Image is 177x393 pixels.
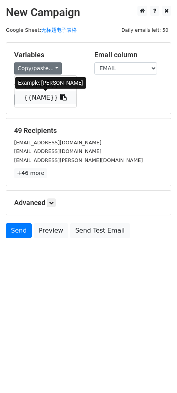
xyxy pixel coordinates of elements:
iframe: Chat Widget [138,355,177,393]
a: {{EMAIL}} [14,79,76,91]
span: Daily emails left: 50 [119,26,171,35]
a: Send [6,223,32,238]
a: Daily emails left: 50 [119,27,171,33]
a: {{NAME}} [14,91,76,104]
a: +46 more [14,168,47,178]
div: Example: [PERSON_NAME] [15,77,86,89]
h5: Advanced [14,198,163,207]
a: Send Test Email [70,223,130,238]
small: [EMAIL_ADDRESS][PERSON_NAME][DOMAIN_NAME] [14,157,143,163]
a: 无标题电子表格 [41,27,77,33]
a: Copy/paste... [14,62,62,75]
h5: Email column [94,51,163,59]
a: Preview [34,223,68,238]
small: [EMAIL_ADDRESS][DOMAIN_NAME] [14,140,101,146]
h5: Variables [14,51,83,59]
h2: New Campaign [6,6,171,19]
small: [EMAIL_ADDRESS][DOMAIN_NAME] [14,148,101,154]
h5: 49 Recipients [14,126,163,135]
small: Google Sheet: [6,27,77,33]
